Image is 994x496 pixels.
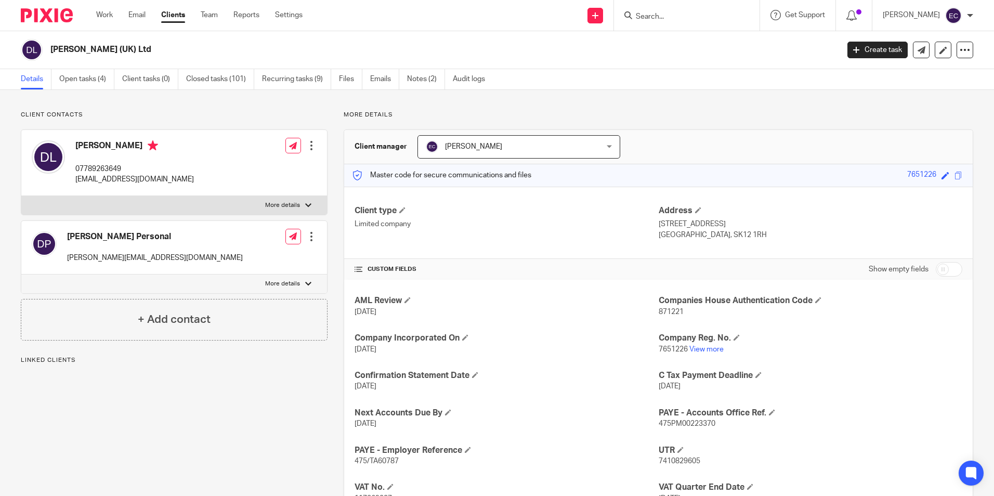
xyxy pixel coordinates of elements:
a: View more [689,346,724,353]
span: [DATE] [355,383,376,390]
label: Show empty fields [869,264,928,275]
span: 7410829605 [659,458,700,465]
h4: Address [659,205,962,216]
input: Search [635,12,728,22]
a: Client tasks (0) [122,69,178,89]
span: 871221 [659,308,684,316]
p: [GEOGRAPHIC_DATA], SK12 1RH [659,230,962,240]
h4: Client type [355,205,658,216]
a: Team [201,10,218,20]
h4: + Add contact [138,311,211,328]
span: 7651226 [659,346,688,353]
a: Notes (2) [407,69,445,89]
span: [DATE] [355,346,376,353]
p: [PERSON_NAME] [883,10,940,20]
a: Emails [370,69,399,89]
h4: CUSTOM FIELDS [355,265,658,273]
h4: PAYE - Accounts Office Ref. [659,408,962,419]
p: Linked clients [21,356,328,364]
a: Closed tasks (101) [186,69,254,89]
h4: Company Incorporated On [355,333,658,344]
span: [DATE] [355,420,376,427]
span: 475/TA60787 [355,458,399,465]
span: Get Support [785,11,825,19]
span: [DATE] [355,308,376,316]
p: 07789263649 [75,164,194,174]
p: Limited company [355,219,658,229]
span: 475PM00223370 [659,420,715,427]
a: Clients [161,10,185,20]
p: [STREET_ADDRESS] [659,219,962,229]
h3: Client manager [355,141,407,152]
h4: UTR [659,445,962,456]
img: Pixie [21,8,73,22]
img: svg%3E [32,140,65,174]
a: Reports [233,10,259,20]
h4: VAT Quarter End Date [659,482,962,493]
h4: C Tax Payment Deadline [659,370,962,381]
a: Details [21,69,51,89]
p: Master code for secure communications and files [352,170,531,180]
img: svg%3E [32,231,57,256]
h4: Next Accounts Due By [355,408,658,419]
a: Audit logs [453,69,493,89]
div: 7651226 [907,169,936,181]
img: svg%3E [945,7,962,24]
h4: Confirmation Statement Date [355,370,658,381]
span: [DATE] [659,383,681,390]
img: svg%3E [21,39,43,61]
a: Recurring tasks (9) [262,69,331,89]
h4: [PERSON_NAME] Personal [67,231,243,242]
i: Primary [148,140,158,151]
h4: VAT No. [355,482,658,493]
h4: PAYE - Employer Reference [355,445,658,456]
h4: Companies House Authentication Code [659,295,962,306]
p: More details [344,111,973,119]
p: More details [265,201,300,210]
h4: [PERSON_NAME] [75,140,194,153]
p: [PERSON_NAME][EMAIL_ADDRESS][DOMAIN_NAME] [67,253,243,263]
a: Email [128,10,146,20]
a: Create task [847,42,908,58]
a: Files [339,69,362,89]
a: Work [96,10,113,20]
p: [EMAIL_ADDRESS][DOMAIN_NAME] [75,174,194,185]
p: Client contacts [21,111,328,119]
h2: [PERSON_NAME] (UK) Ltd [50,44,675,55]
a: Open tasks (4) [59,69,114,89]
a: Settings [275,10,303,20]
h4: AML Review [355,295,658,306]
h4: Company Reg. No. [659,333,962,344]
span: [PERSON_NAME] [445,143,502,150]
img: svg%3E [426,140,438,153]
p: More details [265,280,300,288]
